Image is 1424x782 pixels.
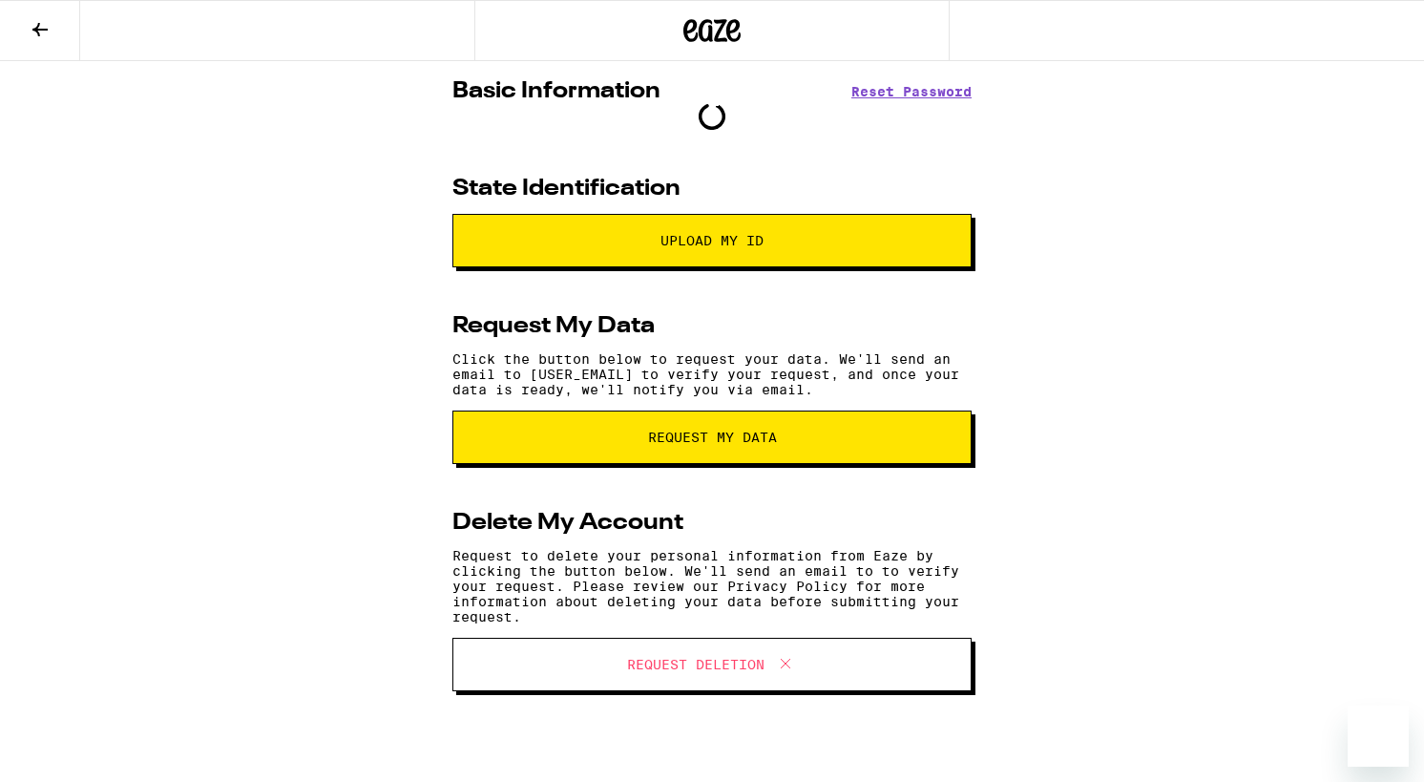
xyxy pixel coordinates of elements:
span: Upload My ID [660,234,764,247]
iframe: Button to launch messaging window [1348,706,1409,767]
button: Upload My ID [452,214,972,267]
button: Reset Password [851,85,972,98]
button: Request Deletion [452,638,972,691]
h2: Delete My Account [452,512,683,535]
span: Request Deletion [627,658,764,671]
span: request my data [648,431,777,444]
h2: State Identification [452,178,681,201]
h2: Basic Information [452,80,660,103]
p: Request to delete your personal information from Eaze by clicking the button below. We'll send an... [452,548,972,624]
p: Click the button below to request your data. We'll send an email to [USER_EMAIL] to verify your r... [452,351,972,397]
h2: Request My Data [452,315,655,338]
button: request my data [452,411,972,464]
